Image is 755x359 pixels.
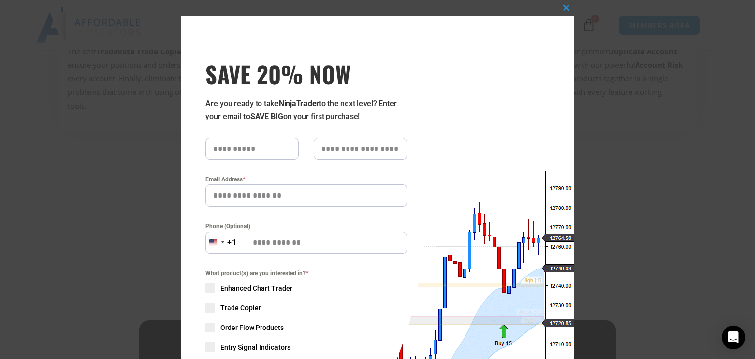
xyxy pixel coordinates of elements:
label: Enhanced Chart Trader [205,283,407,293]
span: What product(s) are you interested in? [205,269,407,278]
strong: NinjaTrader [279,99,319,108]
button: Selected country [205,232,237,254]
label: Trade Copier [205,303,407,313]
label: Email Address [205,175,407,184]
span: Order Flow Products [220,323,284,332]
span: SAVE 20% NOW [205,60,407,88]
span: Entry Signal Indicators [220,342,290,352]
span: Enhanced Chart Trader [220,283,292,293]
div: Open Intercom Messenger [722,326,745,349]
strong: SAVE BIG [250,112,283,121]
p: Are you ready to take to the next level? Enter your email to on your first purchase! [205,97,407,123]
span: Trade Copier [220,303,261,313]
label: Entry Signal Indicators [205,342,407,352]
label: Phone (Optional) [205,221,407,231]
label: Order Flow Products [205,323,407,332]
div: +1 [227,237,237,249]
